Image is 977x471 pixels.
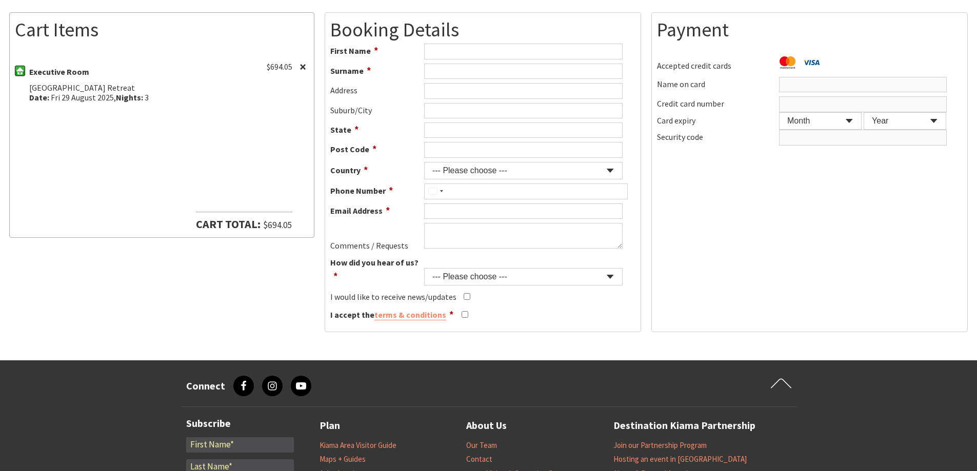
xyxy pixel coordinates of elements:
[186,380,225,392] h3: Connect
[15,93,260,103] div: ,
[374,310,446,320] a: terms & conditions
[657,18,962,42] h3: Payment
[97,92,114,103] span: 2025
[330,64,422,78] label: Surname
[62,92,70,103] span: 29
[330,239,422,253] label: Comments / Requests
[613,417,755,434] a: Destination Kiama Partnership
[330,84,422,97] label: Address
[330,44,422,58] label: First Name
[613,454,747,464] a: Hosting an event in [GEOGRAPHIC_DATA]
[29,67,89,77] a: Executive Room
[251,60,292,74] label: $694.05
[330,256,422,284] label: How did you hear of us?
[330,104,422,117] label: Suburb/City
[613,440,707,450] a: Join our Partnership Program
[466,417,507,434] a: About Us
[330,18,635,42] h3: Booking Details
[186,417,294,429] h3: Subscribe
[29,92,49,103] label: Date:
[186,437,294,453] input: First Name*
[330,204,422,218] label: Email Address
[330,123,422,137] label: State
[330,184,422,198] label: Phone Number
[320,454,366,464] a: Maps + Guides
[425,184,446,198] button: Selected country
[466,454,492,464] a: Contact
[657,78,779,91] label: Name on card
[29,83,135,93] span: [GEOGRAPHIC_DATA] Retreat
[320,417,340,434] a: Plan
[116,92,143,103] label: Nights:
[466,440,497,450] a: Our Team
[330,291,456,304] label: I would like to receive news/updates
[15,18,309,42] h3: Cart Items
[71,92,96,103] span: August
[657,131,779,144] label: Security code
[657,97,779,111] label: Credit card number
[320,440,396,450] a: Kiama Area Visitor Guide
[330,142,422,157] label: Post Code
[196,217,261,231] label: Cart total:
[145,92,149,103] span: 3
[657,114,779,128] label: Card expiry
[864,112,946,130] select: Year of expiry
[330,308,454,322] label: I accept the
[263,219,292,231] span: $694.05
[51,92,60,103] span: Fri
[330,163,422,178] label: Country
[657,59,779,73] label: Accepted credit cards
